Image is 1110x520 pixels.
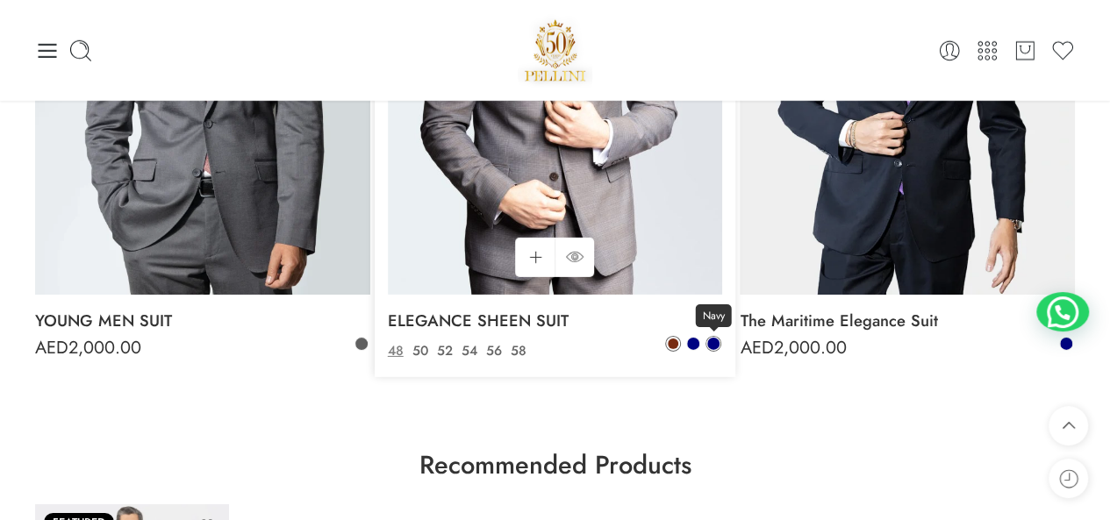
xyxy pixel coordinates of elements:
a: Pellini - [518,13,593,88]
span: AED [388,335,421,360]
a: Login / Register [937,39,962,63]
span: AED [35,335,68,360]
a: Navy [705,336,721,352]
a: ELEGANCE SHEEN SUIT [388,303,723,338]
a: Navy [1058,336,1074,352]
span: Navy [696,304,732,328]
span: AED [740,335,773,360]
bdi: 1,800.00 [388,335,491,360]
a: 50 [408,341,433,361]
a: 52 [433,341,457,361]
a: QUICK SHOP [555,238,594,277]
a: 48 [383,341,408,361]
a: Brown [665,336,681,352]
h3: Recommended Products [35,452,1075,478]
a: 58 [506,341,531,361]
a: Cart [1013,39,1037,63]
a: Select options for “ELEGANCE SHEEN SUIT” [515,238,555,277]
bdi: 2,000.00 [740,335,846,360]
a: Dark Blue [685,336,701,352]
a: Anthracite [354,336,369,352]
a: 56 [482,341,506,361]
bdi: 2,000.00 [35,335,141,360]
a: The Maritime Elegance Suit [740,303,1075,338]
a: Wishlist [1050,39,1075,63]
a: 54 [457,341,482,361]
img: Pellini [518,13,593,88]
a: YOUNG MEN SUIT [35,303,370,338]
